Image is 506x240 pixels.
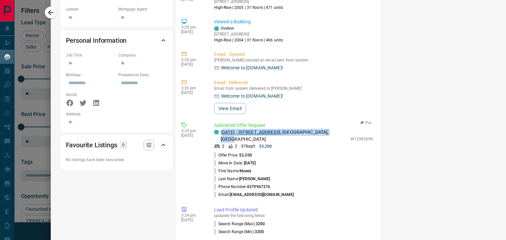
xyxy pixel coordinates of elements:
p: Email: [214,192,294,198]
p: 978 sqft [241,143,255,149]
span: [EMAIL_ADDRESS][DOMAIN_NAME] [230,192,294,197]
p: Job Title: [66,52,115,58]
p: 3:25 pm [181,129,204,133]
p: 3:29 pm [181,25,204,30]
p: Lead Profile Updated [214,206,373,213]
p: [DATE] [181,30,204,34]
a: [DATE] - [STREET_ADDRESS] [221,130,280,135]
h2: Personal Information [66,35,127,46]
p: $3,200 [259,143,272,149]
p: [STREET_ADDRESS] [214,31,283,37]
div: condos.ca [214,130,219,134]
p: Search Range (Min) : [214,229,264,235]
div: Favourite Listings0 [66,137,167,153]
span: Moeez [239,169,252,173]
p: Last Name: [214,176,270,182]
p: High-Rise | 2005 | 31 floors | 471 units [214,5,283,11]
h2: Favourite Listings [66,140,117,150]
button: View Email [214,103,246,114]
button: Pin [356,120,376,126]
p: Email - Delivered [214,79,373,86]
span: [DATE] [244,161,256,165]
p: Search Range (Max) : [214,221,265,227]
p: Offer Price: [214,152,252,158]
p: Email from system delivered to [PERSON_NAME] [214,86,373,91]
p: , [GEOGRAPHIC_DATA], [GEOGRAPHIC_DATA] [221,129,347,143]
p: Phone Number: [214,184,270,190]
div: Personal Information [66,33,167,48]
p: 3:26 pm [181,58,204,62]
a: Ovation [221,26,235,31]
p: High-Rise | 2004 | 31 floors | 466 units [214,37,283,43]
p: 3:24 pm [181,213,204,218]
p: Mortgage Agent: [118,6,167,12]
p: W12385699 [351,136,373,142]
p: Possession Date: [118,72,167,78]
p: 0 [122,141,125,149]
p: Birthday: [66,72,115,78]
p: Address: [66,111,167,117]
span: 3200 [256,222,265,226]
p: Welcome to [DOMAIN_NAME]! [221,93,283,100]
p: Email - Opened [214,51,373,58]
p: [DATE] [181,62,204,67]
div: condos.ca [214,26,219,31]
p: 2 [235,143,237,149]
p: updated the following fields: [214,213,373,218]
p: Viewed a Building [214,18,373,25]
span: $3,200 [239,153,252,157]
p: [PERSON_NAME] opened an email sent from system [214,58,373,62]
p: Lawyer: [66,6,115,12]
p: 2 [222,143,224,149]
p: Company: [118,52,167,58]
span: 3200 [255,229,264,234]
p: 3:26 pm [181,86,204,90]
p: [DATE] [181,218,204,222]
span: [PERSON_NAME] [239,177,270,181]
span: 4379967376 [247,184,270,189]
p: Social: [66,92,115,98]
p: Welcome to [DOMAIN_NAME]! [221,64,283,71]
p: First Name: [214,168,252,174]
p: [DATE] [181,133,204,138]
p: Move In Date: [214,160,256,166]
p: No listings have been favourited [66,157,167,163]
p: Submitted Offer Request [214,122,373,129]
p: [DATE] [181,90,204,95]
